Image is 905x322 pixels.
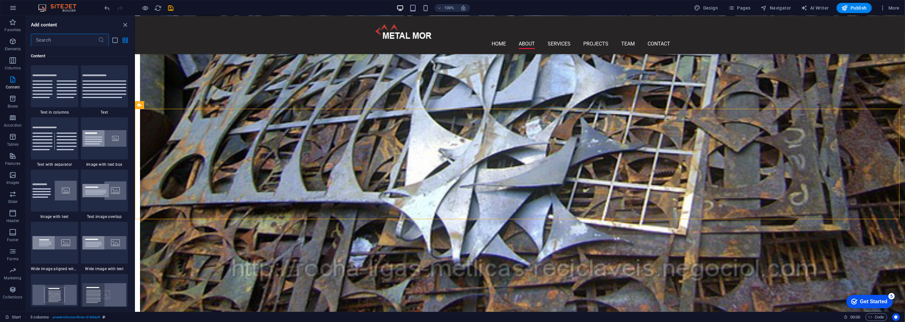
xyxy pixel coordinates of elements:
[728,5,750,11] span: Pages
[435,4,457,12] button: 100%
[81,170,128,219] div: Text image overlap
[81,214,128,219] span: Text image overlap
[102,315,105,319] i: This element is a customizable preset
[32,285,77,305] img: text-on-background-centered.svg
[167,4,175,12] button: save
[31,65,78,115] div: Text in columns
[31,170,78,219] div: Image with text
[758,3,794,13] button: Navigator
[4,276,21,281] p: Marketing
[842,5,867,11] span: Publish
[31,21,57,29] h6: Add content
[4,27,21,32] p: Favorites
[866,313,887,321] button: Code
[850,313,860,321] span: 00 00
[122,36,129,44] button: grid-view
[31,214,78,219] span: Image with text
[444,4,454,12] h6: 100%
[82,74,127,98] img: text.svg
[82,181,127,200] img: text-image-overlap.svg
[32,74,77,98] img: text-in-columns.svg
[877,3,902,13] button: More
[142,4,149,12] button: Click here to leave preview mode and continue editing
[5,3,52,17] div: Get Started 5 items remaining, 0% complete
[81,65,128,115] div: Text
[111,36,119,44] button: list-view
[122,21,129,29] button: close panel
[81,266,128,271] span: Wide image with text
[81,222,128,271] div: Wide image with text
[8,199,18,204] p: Slider
[19,7,46,13] div: Get Started
[155,4,162,12] i: Reload page
[6,85,20,90] p: Content
[5,66,21,71] p: Columns
[461,5,467,11] i: On resize automatically adjust zoom level to fit chosen device.
[6,218,19,223] p: Header
[692,3,721,13] div: Design (Ctrl+Alt+Y)
[81,110,128,115] span: Text
[694,5,718,11] span: Design
[103,4,111,12] button: undo
[32,181,77,200] img: text-with-image-v4.svg
[154,4,162,12] button: reload
[868,313,884,321] span: Code
[892,313,900,321] button: Usercentrics
[880,5,900,11] span: More
[31,117,78,167] div: Text with separator
[104,4,111,12] i: Undo: Edit headline (Ctrl+Z)
[81,117,128,167] div: Image with text box
[82,236,127,249] img: wide-image-with-text.svg
[81,162,128,167] span: Image with text box
[837,3,872,13] button: Publish
[82,130,127,147] img: image-with-text-box.svg
[6,180,19,185] p: Images
[7,142,18,147] p: Tables
[52,313,100,321] span: . preset-columns-three-v2-default
[799,3,831,13] button: AI Writer
[844,313,860,321] h6: Session time
[47,1,53,8] div: 5
[167,4,175,12] i: Save (Ctrl+S)
[4,123,22,128] p: Accordion
[7,256,18,262] p: Forms
[82,283,127,307] img: text-on-bacground.svg
[5,161,20,166] p: Features
[3,295,22,300] p: Collections
[32,236,77,249] img: wide-image-with-text-aligned.svg
[31,110,78,115] span: Text in columns
[7,237,18,242] p: Footer
[31,222,78,271] div: Wide image aligned with text
[5,313,21,321] a: Click to cancel selection. Double-click to open Pages
[855,315,856,319] span: :
[8,104,18,109] p: Boxes
[30,313,49,321] span: Click to select. Double-click to edit
[31,162,78,167] span: Text with separator
[31,266,78,271] span: Wide image aligned with text
[30,313,106,321] nav: breadcrumb
[692,3,721,13] button: Design
[37,4,84,12] img: Editor Logo
[761,5,791,11] span: Navigator
[5,46,21,52] p: Elements
[801,5,829,11] span: AI Writer
[32,127,77,150] img: text-with-separator.svg
[726,3,753,13] button: Pages
[31,52,128,60] h6: Content
[31,34,98,46] input: Search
